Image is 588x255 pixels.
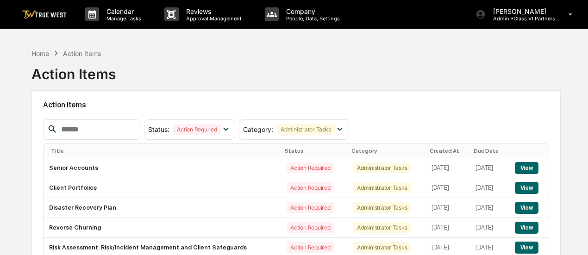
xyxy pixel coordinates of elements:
[426,178,470,198] td: [DATE]
[470,218,509,238] td: [DATE]
[515,242,538,254] button: View
[353,182,411,193] div: Administrator Tasks
[515,182,538,194] button: View
[63,50,101,57] div: Action Items
[287,162,334,173] div: Action Required
[426,218,470,238] td: [DATE]
[351,148,422,154] div: Category
[426,158,470,178] td: [DATE]
[287,222,334,233] div: Action Required
[179,15,246,22] p: Approval Management
[22,10,67,19] img: logo
[148,125,169,133] span: Status :
[486,15,555,22] p: Admin • Class VI Partners
[44,158,281,178] td: Senior Accounts
[486,7,555,15] p: [PERSON_NAME]
[474,148,505,154] div: Due Date
[470,198,509,218] td: [DATE]
[99,7,146,15] p: Calendar
[470,178,509,198] td: [DATE]
[558,224,583,249] iframe: Open customer support
[353,242,411,253] div: Administrator Tasks
[515,244,538,251] a: View
[277,124,334,135] div: Administrator Tasks
[279,7,344,15] p: Company
[243,125,273,133] span: Category :
[31,58,116,82] div: Action Items
[51,148,277,154] div: Title
[31,50,49,57] div: Home
[279,15,344,22] p: People, Data, Settings
[515,184,538,191] a: View
[515,224,538,231] a: View
[470,158,509,178] td: [DATE]
[99,15,146,22] p: Manage Tasks
[430,148,467,154] div: Created At
[353,202,411,213] div: Administrator Tasks
[515,222,538,234] button: View
[287,182,334,193] div: Action Required
[287,242,334,253] div: Action Required
[173,124,220,135] div: Action Required
[44,178,281,198] td: Client Portfolios
[353,222,411,233] div: Administrator Tasks
[44,218,281,238] td: Reverse Churning
[287,202,334,213] div: Action Required
[515,162,538,174] button: View
[353,162,411,173] div: Administrator Tasks
[426,198,470,218] td: [DATE]
[515,164,538,171] a: View
[179,7,246,15] p: Reviews
[515,204,538,211] a: View
[43,100,549,109] h2: Action Items
[515,202,538,214] button: View
[44,198,281,218] td: Disaster Recovery Plan
[285,148,344,154] div: Status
